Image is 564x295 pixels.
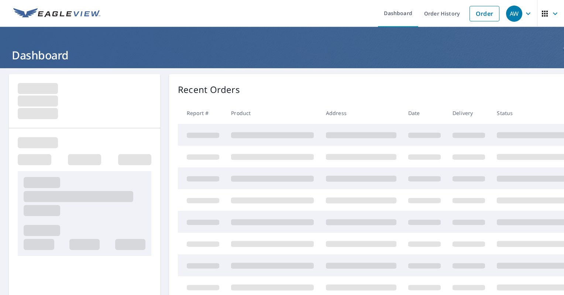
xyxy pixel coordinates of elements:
th: Delivery [447,102,491,124]
th: Date [402,102,447,124]
img: EV Logo [13,8,100,19]
th: Report # [178,102,225,124]
h1: Dashboard [9,48,555,63]
th: Product [225,102,320,124]
div: AW [506,6,522,22]
p: Recent Orders [178,83,240,96]
a: Order [470,6,499,21]
th: Address [320,102,402,124]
